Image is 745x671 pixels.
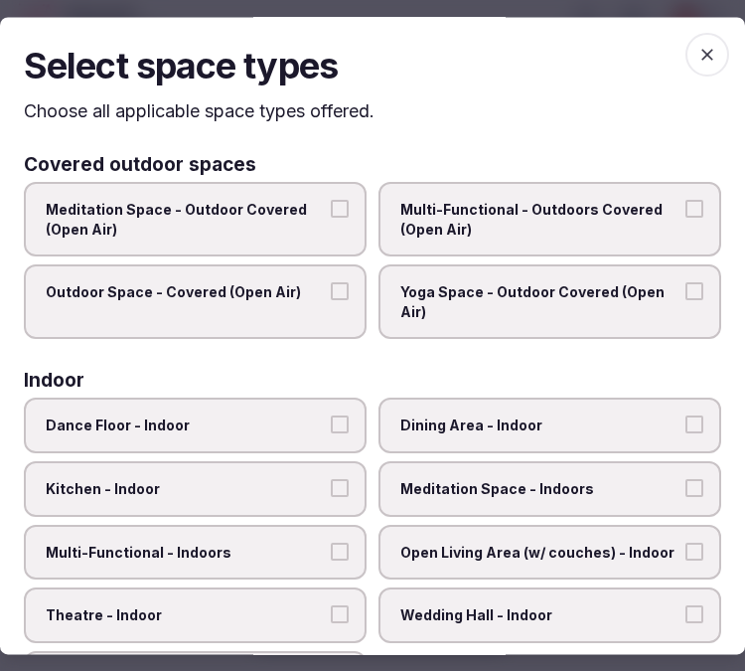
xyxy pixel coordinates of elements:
[685,543,703,561] button: Open Living Area (w/ couches) - Indoor
[24,155,256,174] h3: Covered outdoor spaces
[24,41,721,90] h2: Select space types
[331,479,349,497] button: Kitchen - Indoor
[400,200,679,239] span: Multi-Functional - Outdoors Covered (Open Air)
[331,283,349,301] button: Outdoor Space - Covered (Open Air)
[46,606,325,626] span: Theatre - Indoor
[400,417,679,436] span: Dining Area - Indoor
[400,606,679,626] span: Wedding Hall - Indoor
[685,479,703,497] button: Meditation Space - Indoors
[685,283,703,301] button: Yoga Space - Outdoor Covered (Open Air)
[685,417,703,434] button: Dining Area - Indoor
[400,479,679,499] span: Meditation Space - Indoors
[331,543,349,561] button: Multi-Functional - Indoors
[400,543,679,563] span: Open Living Area (w/ couches) - Indoor
[685,200,703,218] button: Multi-Functional - Outdoors Covered (Open Air)
[46,543,325,563] span: Multi-Functional - Indoors
[24,372,84,391] h3: Indoor
[46,283,325,303] span: Outdoor Space - Covered (Open Air)
[331,606,349,624] button: Theatre - Indoor
[46,417,325,436] span: Dance Floor - Indoor
[46,200,325,239] span: Meditation Space - Outdoor Covered (Open Air)
[331,200,349,218] button: Meditation Space - Outdoor Covered (Open Air)
[46,479,325,499] span: Kitchen - Indoor
[331,417,349,434] button: Dance Floor - Indoor
[685,606,703,624] button: Wedding Hall - Indoor
[400,283,679,322] span: Yoga Space - Outdoor Covered (Open Air)
[24,98,721,123] p: Choose all applicable space types offered.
